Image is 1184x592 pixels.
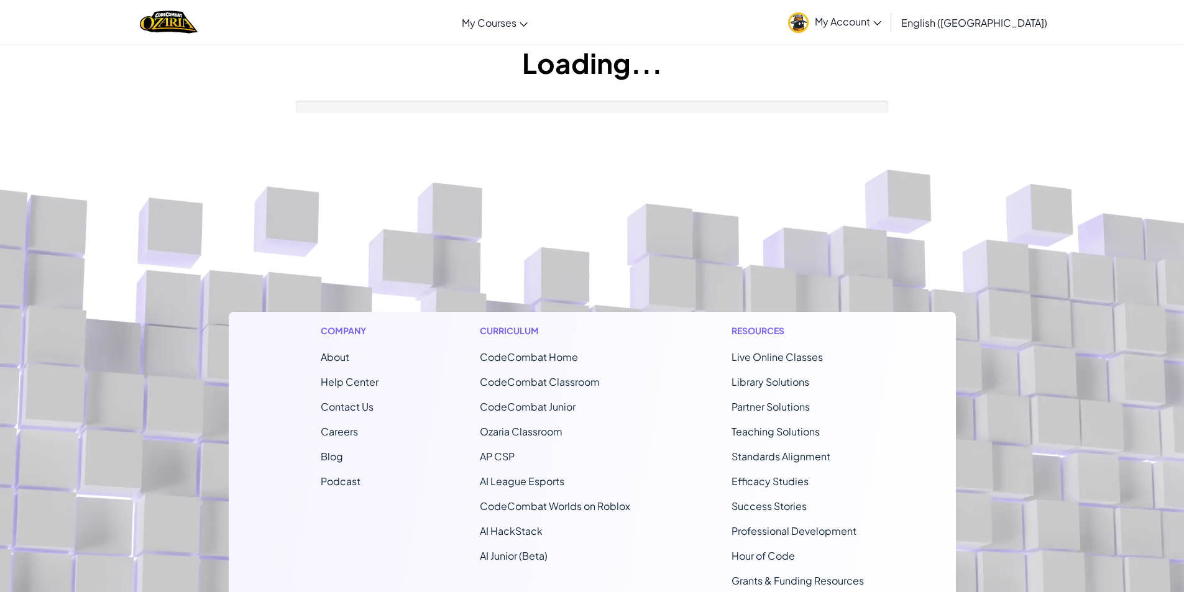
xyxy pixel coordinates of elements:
[732,499,807,512] a: Success Stories
[732,475,809,488] a: Efficacy Studies
[732,375,809,388] a: Library Solutions
[140,9,198,35] a: Ozaria by CodeCombat logo
[321,400,374,413] span: Contact Us
[480,375,600,388] a: CodeCombat Classroom
[321,324,379,337] h1: Company
[480,475,564,488] a: AI League Esports
[732,425,820,438] a: Teaching Solutions
[895,6,1053,39] a: English ([GEOGRAPHIC_DATA])
[732,549,795,562] a: Hour of Code
[732,450,830,463] a: Standards Alignment
[480,450,515,463] a: AP CSP
[732,400,810,413] a: Partner Solutions
[321,350,349,363] a: About
[732,324,864,337] h1: Resources
[788,12,809,33] img: avatar
[901,16,1047,29] span: English ([GEOGRAPHIC_DATA])
[321,375,379,388] a: Help Center
[321,450,343,463] a: Blog
[462,16,516,29] span: My Courses
[321,425,358,438] a: Careers
[140,9,198,35] img: Home
[732,350,823,363] a: Live Online Classes
[321,475,360,488] a: Podcast
[456,6,534,39] a: My Courses
[480,549,548,562] a: AI Junior (Beta)
[815,15,881,28] span: My Account
[480,350,578,363] span: CodeCombat Home
[732,524,856,537] a: Professional Development
[480,400,576,413] a: CodeCombat Junior
[732,574,864,587] a: Grants & Funding Resources
[480,324,630,337] h1: Curriculum
[480,499,630,512] a: CodeCombat Worlds on Roblox
[480,425,562,438] a: Ozaria Classroom
[782,2,888,42] a: My Account
[480,524,543,537] a: AI HackStack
